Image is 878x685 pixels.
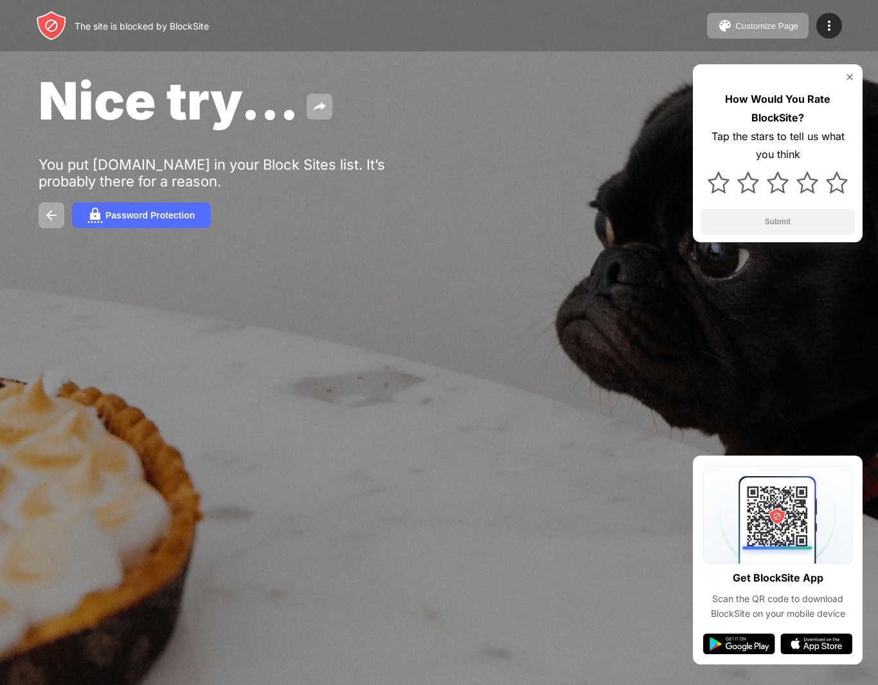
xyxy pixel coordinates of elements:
img: header-logo.svg [36,10,67,41]
button: Password Protection [72,202,210,228]
button: Customize Page [707,13,809,39]
img: share.svg [312,99,327,114]
img: star.svg [826,172,848,193]
div: Scan the QR code to download BlockSite on your mobile device [703,592,852,621]
div: Password Protection [105,210,195,220]
img: pallet.svg [717,18,733,33]
img: rate-us-close.svg [845,72,855,82]
span: Nice try... [39,69,299,132]
iframe: Banner [39,523,343,670]
div: How Would You Rate BlockSite? [701,90,855,127]
img: google-play.svg [703,634,775,654]
div: Tap the stars to tell us what you think [701,127,855,165]
div: You put [DOMAIN_NAME] in your Block Sites list. It’s probably there for a reason. [39,156,436,190]
img: password.svg [87,208,103,223]
img: star.svg [737,172,759,193]
div: The site is blocked by BlockSite [75,21,209,31]
img: star.svg [708,172,730,193]
img: back.svg [44,208,59,223]
img: app-store.svg [780,634,852,654]
img: star.svg [767,172,789,193]
div: Customize Page [735,21,798,31]
img: menu-icon.svg [821,18,837,33]
div: Get BlockSite App [733,569,823,587]
img: qrcode.svg [703,466,852,564]
img: star.svg [796,172,818,193]
button: Submit [701,209,855,235]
